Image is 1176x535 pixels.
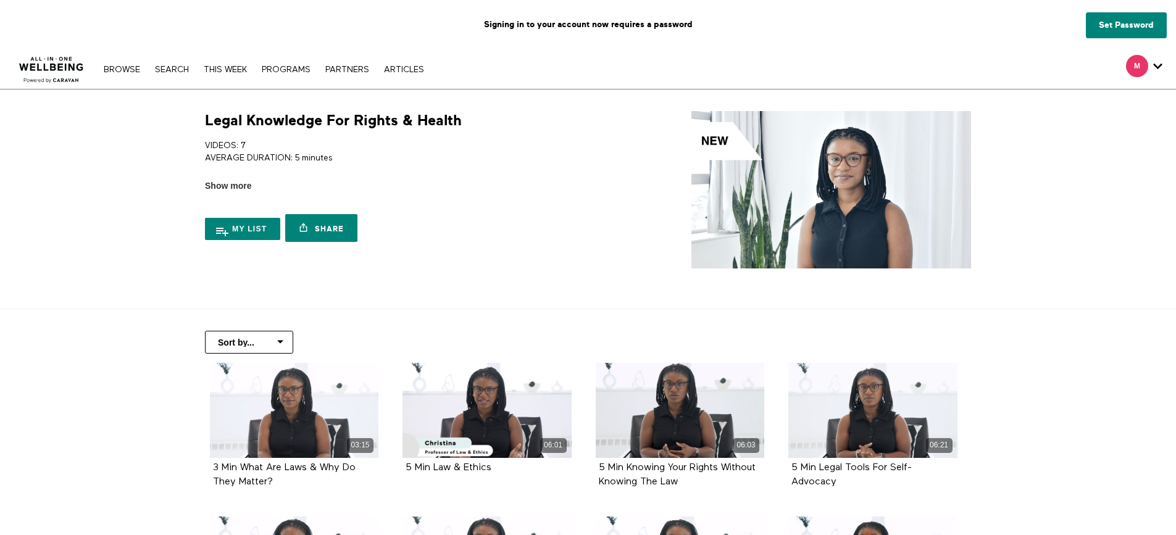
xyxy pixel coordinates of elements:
a: Browse [98,65,146,74]
a: THIS WEEK [198,65,253,74]
a: PARTNERS [319,65,375,74]
a: 5 Min Law & Ethics 06:01 [402,363,572,458]
span: Show more [205,180,251,193]
div: Secondary [1117,49,1172,89]
a: 3 Min What Are Laws & Why Do They Matter? [213,463,356,486]
a: ARTICLES [378,65,430,74]
h1: Legal Knowledge For Rights & Health [205,111,462,130]
a: PROGRAMS [256,65,317,74]
a: Search [149,65,195,74]
img: Legal Knowledge For Rights & Health [691,111,971,268]
a: 3 Min What Are Laws & Why Do They Matter? 03:15 [210,363,379,458]
a: 5 Min Legal Tools For Self-Advocacy [791,463,912,486]
p: Signing in to your account now requires a password [9,9,1167,40]
strong: 3 Min What Are Laws & Why Do They Matter? [213,463,356,487]
a: 5 Min Knowing Your Rights Without Knowing The Law [599,463,756,486]
strong: 5 Min Knowing Your Rights Without Knowing The Law [599,463,756,487]
div: 06:21 [926,438,953,452]
div: 06:03 [733,438,759,452]
button: My list [205,218,280,240]
p: VIDEOS: 7 AVERAGE DURATION: 5 minutes [205,139,583,165]
a: 5 Min Legal Tools For Self-Advocacy 06:21 [788,363,957,458]
div: 03:15 [347,438,373,452]
nav: Primary [98,63,430,75]
img: CARAVAN [14,48,89,85]
strong: 5 Min Law & Ethics [406,463,491,473]
a: 5 Min Knowing Your Rights Without Knowing The Law 06:03 [596,363,765,458]
a: Share [285,214,357,242]
div: 06:01 [540,438,567,452]
a: 5 Min Law & Ethics [406,463,491,472]
a: Set Password [1086,12,1167,38]
strong: 5 Min Legal Tools For Self-Advocacy [791,463,912,487]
